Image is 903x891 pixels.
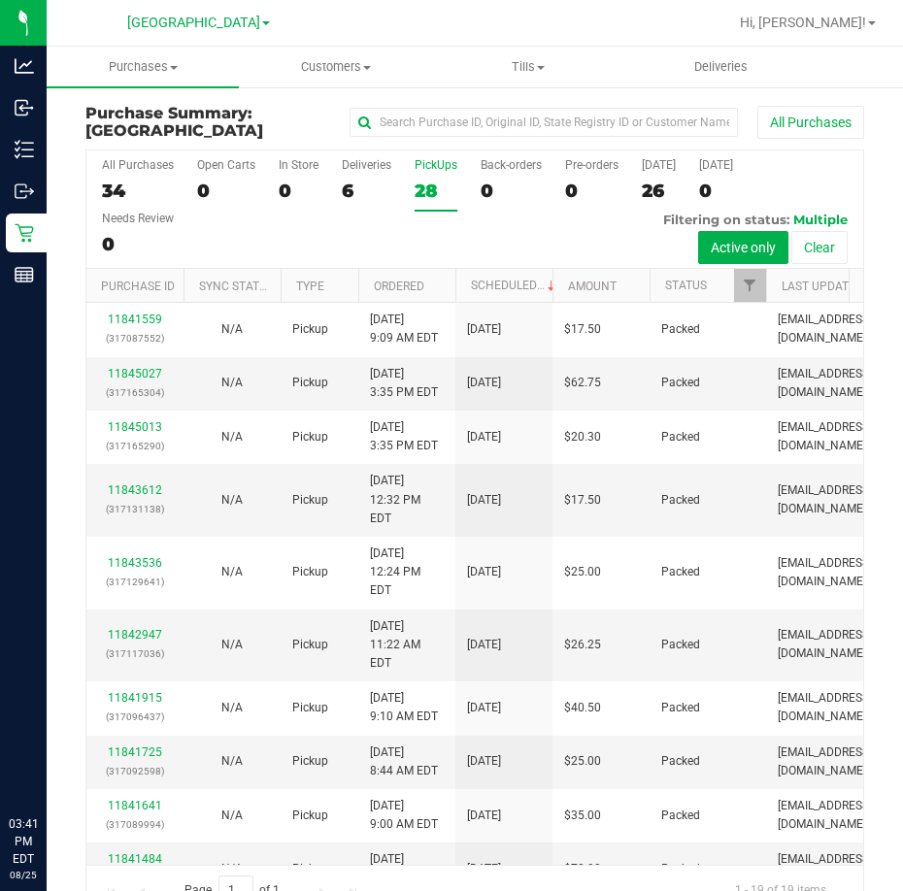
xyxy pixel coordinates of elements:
a: Purchases [47,47,239,87]
span: [DATE] 9:09 AM EDT [370,311,438,347]
button: N/A [221,563,243,581]
a: Type [296,280,324,293]
button: N/A [221,320,243,339]
span: Packed [661,428,700,446]
span: Pickup [292,860,328,878]
div: Needs Review [102,212,174,225]
span: Not Applicable [221,493,243,507]
button: N/A [221,860,243,878]
button: N/A [221,699,243,717]
span: Packed [661,374,700,392]
span: Not Applicable [221,754,243,768]
span: Purchases [47,58,239,76]
a: Scheduled [471,279,559,292]
div: PickUps [415,158,457,172]
a: Customers [239,47,431,87]
button: Active only [698,231,788,264]
span: Not Applicable [221,430,243,444]
span: Packed [661,563,700,581]
button: N/A [221,491,243,510]
span: [DATE] [467,428,501,446]
inline-svg: Analytics [15,56,34,76]
span: $35.00 [564,807,601,825]
a: Last Updated By [782,280,880,293]
button: N/A [221,752,243,771]
a: Purchase ID [101,280,175,293]
span: Packed [661,636,700,654]
span: Tills [433,58,623,76]
span: [DATE] [467,320,501,339]
span: Packed [661,699,700,717]
div: Pre-orders [565,158,619,172]
span: [DATE] [467,374,501,392]
span: [DATE] 8:44 AM EDT [370,743,438,780]
span: [DATE] 9:00 AM EDT [370,797,438,834]
a: Status [665,279,707,292]
span: Pickup [292,563,328,581]
a: Amount [568,280,617,293]
button: Clear [791,231,848,264]
inline-svg: Outbound [15,181,34,201]
div: 0 [279,180,318,202]
span: [DATE] [467,807,501,825]
span: $25.00 [564,752,601,771]
span: [DATE] 3:35 PM EDT [370,418,438,455]
input: Search Purchase ID, Original ID, State Registry ID or Customer Name... [350,108,738,137]
span: Packed [661,807,700,825]
div: 0 [565,180,619,202]
span: [DATE] [467,563,501,581]
a: Ordered [374,280,424,293]
a: Deliveries [624,47,817,87]
p: (317092598) [98,762,172,780]
span: [GEOGRAPHIC_DATA] [85,121,263,140]
div: 26 [642,180,676,202]
a: 11841725 [108,745,162,759]
span: [DATE] 12:32 PM EDT [370,472,444,528]
p: (317087552) [98,329,172,347]
span: Pickup [292,807,328,825]
a: 11841559 [108,313,162,326]
p: (317096437) [98,708,172,726]
span: Deliveries [668,58,774,76]
inline-svg: Inbound [15,98,34,117]
p: (317129641) [98,573,172,591]
span: $20.30 [564,428,601,446]
button: N/A [221,428,243,446]
div: 28 [415,180,457,202]
p: (317165304) [98,383,172,402]
span: $17.50 [564,320,601,339]
span: Not Applicable [221,808,243,822]
iframe: Resource center [19,736,78,794]
div: 6 [342,180,391,202]
inline-svg: Reports [15,265,34,284]
span: $70.00 [564,860,601,878]
span: Packed [661,320,700,339]
a: 11843612 [108,483,162,497]
span: Not Applicable [221,376,243,389]
span: [GEOGRAPHIC_DATA] [127,15,260,31]
span: Not Applicable [221,565,243,578]
span: $62.75 [564,374,601,392]
a: Filter [734,269,766,302]
a: Tills [432,47,624,87]
span: Pickup [292,320,328,339]
span: Customers [240,58,430,76]
div: 0 [481,180,542,202]
span: Multiple [793,212,848,227]
span: [DATE] 3:35 PM EDT [370,365,438,402]
span: $26.25 [564,636,601,654]
div: [DATE] [699,158,733,172]
div: Open Carts [197,158,255,172]
div: All Purchases [102,158,174,172]
a: 11841484 [108,852,162,866]
span: $40.50 [564,699,601,717]
div: [DATE] [642,158,676,172]
div: 34 [102,180,174,202]
p: 03:41 PM EDT [9,815,38,868]
div: Back-orders [481,158,542,172]
button: N/A [221,807,243,825]
span: Not Applicable [221,701,243,714]
span: [DATE] [467,752,501,771]
span: Not Applicable [221,862,243,875]
p: (317165290) [98,437,172,455]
